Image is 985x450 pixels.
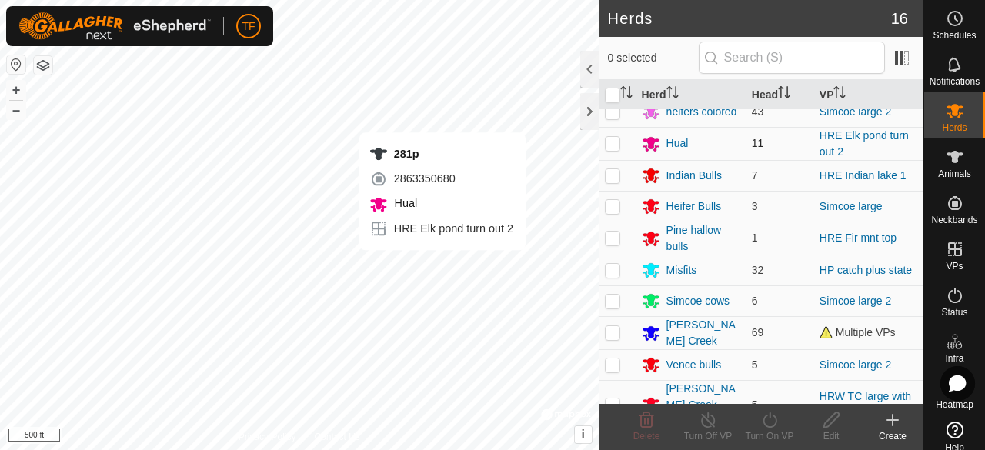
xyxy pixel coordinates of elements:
div: Simcoe cows [666,293,730,309]
span: Delete [633,431,660,442]
p-sorticon: Activate to sort [833,88,846,101]
div: Misfits [666,262,697,278]
span: Heatmap [936,400,973,409]
div: 2863350680 [369,169,513,188]
span: 16 [891,7,908,30]
button: Reset Map [7,55,25,74]
a: HRW TC large with HR EZ 2 [820,390,911,418]
input: Search (S) [699,42,885,74]
div: Indian Bulls [666,168,722,184]
span: 3 [752,200,758,212]
span: Notifications [930,77,980,86]
span: Infra [945,354,963,363]
th: Head [746,80,813,110]
span: 1 [752,232,758,244]
p-sorticon: Activate to sort [620,88,633,101]
button: – [7,101,25,119]
span: 32 [752,264,764,276]
button: Map Layers [34,56,52,75]
a: Privacy Policy [239,430,296,444]
span: Status [941,308,967,317]
span: 6 [752,295,758,307]
img: Gallagher Logo [18,12,211,40]
a: HP catch plus state [820,264,912,276]
span: i [581,428,584,441]
a: HRE Elk pond turn out 2 [820,129,909,158]
div: [PERSON_NAME] Creek [666,317,740,349]
a: Simcoe large [820,200,883,212]
p-sorticon: Activate to sort [778,88,790,101]
div: Pine hallow bulls [666,222,740,255]
span: 0 selected [608,50,699,66]
span: 11 [752,137,764,149]
a: HRE Fir mnt top [820,232,897,244]
span: Schedules [933,31,976,40]
a: Simcoe large 2 [820,358,891,371]
a: Simcoe large 2 [820,105,891,118]
div: Heifer Bulls [666,198,722,215]
h2: Herds [608,9,891,28]
div: Create [862,429,923,443]
span: Herds [942,123,967,132]
div: Edit [800,429,862,443]
p-sorticon: Activate to sort [666,88,679,101]
th: VP [813,80,923,110]
span: 69 [752,326,764,338]
div: heifers colored [666,104,737,120]
div: Turn Off VP [677,429,739,443]
span: VPs [946,262,963,271]
a: HRE Indian lake 1 [820,169,907,182]
span: Multiple VPs [820,326,896,338]
span: 7 [752,169,758,182]
a: Simcoe large 2 [820,295,891,307]
span: Hual [391,197,417,209]
div: Turn On VP [739,429,800,443]
span: TF [242,18,255,35]
div: HRE Elk pond turn out 2 [369,219,513,238]
div: 281p [369,145,513,163]
span: 5 [752,358,758,371]
th: Herd [636,80,746,110]
div: Hual [666,135,689,152]
span: 5 [752,398,758,411]
span: Animals [938,169,971,178]
div: [PERSON_NAME] Creek Bulls [666,381,740,429]
div: Vence bulls [666,357,722,373]
button: + [7,81,25,99]
a: Contact Us [314,430,359,444]
span: 43 [752,105,764,118]
span: Neckbands [931,215,977,225]
button: i [575,426,592,443]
